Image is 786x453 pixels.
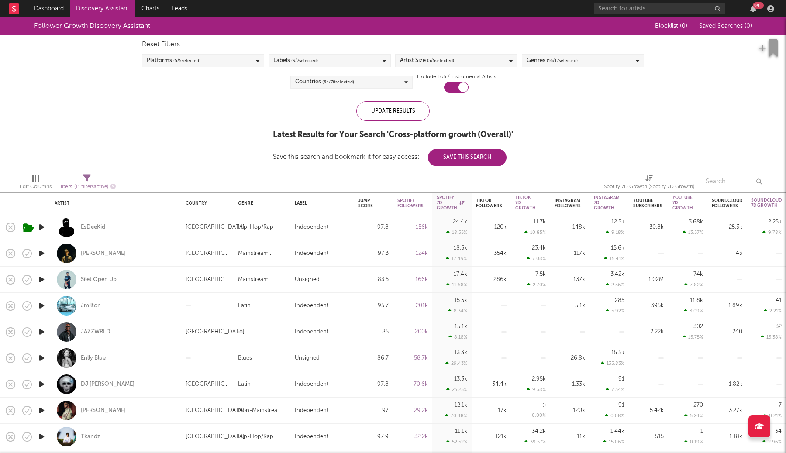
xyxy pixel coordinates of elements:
div: 97.3 [358,248,389,259]
div: 24.4k [453,219,467,225]
div: Genre [238,201,282,206]
div: Independent [295,222,328,233]
a: EsDeeKid [81,223,105,231]
div: 13.3k [454,376,467,382]
div: 15.41 % [604,256,624,261]
div: Spotify 7D Growth (Spotify 7D Growth) [604,171,694,196]
div: 23.4k [532,245,546,251]
div: 2.22k [633,327,664,337]
div: 17.49 % [446,256,467,261]
div: Mainstream Electronic [238,248,286,259]
div: 99 + [753,2,764,9]
div: YouTube Subscribers [633,198,662,209]
a: [PERSON_NAME] [81,250,126,257]
div: Label [295,201,345,206]
div: 515 [633,432,664,442]
div: Labels [273,55,318,66]
div: 18.55 % [446,230,467,235]
div: Independent [295,405,328,416]
div: 1.89k [712,301,742,311]
div: 395k [633,301,664,311]
div: Filters [58,182,116,192]
div: 41 [776,298,782,303]
a: [PERSON_NAME] [81,407,126,415]
div: 156k [397,222,428,233]
div: [GEOGRAPHIC_DATA] [186,405,245,416]
div: 29.2k [397,405,428,416]
div: 3.09 % [684,308,703,314]
div: 5.24 % [684,413,703,419]
div: 7.08 % [527,256,546,261]
div: Hip-Hop/Rap [238,432,273,442]
div: 166k [397,275,428,285]
div: 5.92 % [606,308,624,314]
div: 91 [618,376,624,382]
div: Reset Filters [142,39,644,50]
div: 43 [712,248,742,259]
div: 354k [476,248,507,259]
div: Independent [295,248,328,259]
div: 95.7 [358,301,389,311]
div: [GEOGRAPHIC_DATA] [186,275,229,285]
a: JAZZWRLD [81,328,110,336]
div: 34.4k [476,379,507,390]
div: 26.8k [555,353,585,364]
div: [GEOGRAPHIC_DATA] [186,248,229,259]
label: Exclude Lofi / Instrumental Artists [417,72,496,82]
div: 17k [476,405,507,416]
div: 11.8k [690,298,703,303]
div: 30.8k [633,222,664,233]
div: 200k [397,327,428,337]
div: 302 [693,324,703,329]
div: 12.5k [611,219,624,225]
div: 3.42k [610,271,624,277]
input: Search... [701,175,766,188]
div: DJ [PERSON_NAME] [81,381,134,388]
div: 97.8 [358,222,389,233]
div: 1.82k [712,379,742,390]
div: 70.6k [397,379,428,390]
div: Follower Growth Discovery Assistant [34,21,150,31]
a: Enlly Blue [81,354,106,362]
div: 2.70 % [527,282,546,288]
div: 7.5k [535,271,546,277]
button: Save This Search [428,149,507,166]
div: 8.34 % [448,308,467,314]
div: Mainstream Electronic [238,275,286,285]
div: 91 [618,402,624,408]
div: Silet Open Up [81,276,117,284]
div: Filters(11 filters active) [58,171,116,196]
div: Latest Results for Your Search ' Cross-platform growth (Overall) ' [273,130,513,140]
div: [GEOGRAPHIC_DATA] [186,432,245,442]
div: 15.38 % [761,334,782,340]
button: Saved Searches (0) [696,23,752,30]
span: ( 0 ) [745,23,752,29]
div: 2.25k [768,219,782,225]
div: 11.7k [533,219,546,225]
div: Platforms [147,55,200,66]
div: Independent [295,432,328,442]
div: Edit Columns [20,182,52,192]
div: 17.4k [454,271,467,277]
div: 5.42k [633,405,664,416]
div: Country [186,201,225,206]
div: Hip-Hop/Rap [238,222,273,233]
button: 99+ [750,5,756,12]
div: 1 [700,429,703,434]
div: 135.83 % [601,360,624,366]
div: 25.3k [712,222,742,233]
div: Genres [527,55,578,66]
div: 32.2k [397,432,428,442]
div: 1.02M [633,275,664,285]
div: Soundcloud Followers [712,198,742,209]
div: 11.68 % [446,282,467,288]
span: ( 5 / 5 selected) [173,55,200,66]
span: ( 64 / 78 selected) [322,77,354,87]
div: 15.06 % [603,439,624,445]
div: Independent [295,301,328,311]
div: 2.96 % [762,439,782,445]
div: Tkandz [81,433,100,441]
div: 0.21 % [763,413,782,419]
